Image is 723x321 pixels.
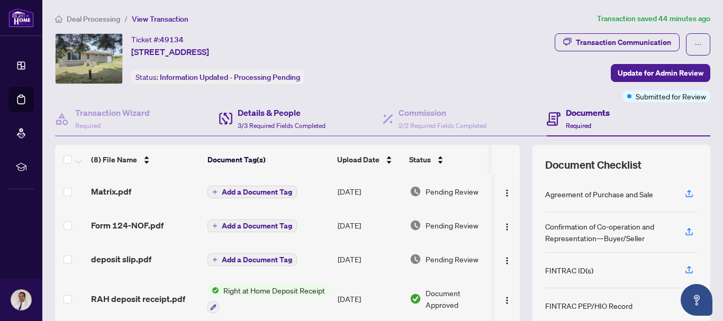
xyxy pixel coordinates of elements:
h4: Commission [399,106,486,119]
span: Upload Date [337,154,379,166]
button: Add a Document Tag [207,253,297,267]
span: [STREET_ADDRESS] [131,45,209,58]
button: Add a Document Tag [207,185,297,199]
span: 2/2 Required Fields Completed [399,122,486,130]
button: Logo [499,183,516,200]
div: Confirmation of Co-operation and Representation—Buyer/Seller [545,221,672,244]
span: 3/3 Required Fields Completed [238,122,326,130]
img: Document Status [410,253,421,265]
div: Agreement of Purchase and Sale [545,188,653,200]
span: Pending Review [426,219,478,231]
th: Status [405,145,495,175]
img: logo [8,8,34,27]
span: plus [212,189,218,195]
th: Upload Date [333,145,405,175]
img: Document Status [410,219,421,231]
span: Pending Review [426,253,478,265]
span: View Transaction [132,14,188,24]
button: Update for Admin Review [611,64,710,82]
span: ellipsis [694,41,702,48]
img: Profile Icon [11,290,31,310]
span: Add a Document Tag [222,256,292,263]
button: Open asap [681,284,712,316]
span: (8) File Name [91,154,137,166]
img: Logo [503,256,511,265]
img: Logo [503,223,511,231]
img: Status Icon [207,285,219,296]
h4: Transaction Wizard [75,106,150,119]
th: (8) File Name [87,145,203,175]
span: Deal Processing [67,14,120,24]
span: Form 124-NOF.pdf [91,219,164,232]
img: Document Status [410,186,421,197]
div: Ticket #: [131,33,184,45]
th: Document Tag(s) [203,145,333,175]
span: Add a Document Tag [222,188,292,196]
span: Status [409,154,431,166]
span: Add a Document Tag [222,222,292,230]
div: Transaction Communication [576,34,671,51]
span: Pending Review [426,186,478,197]
span: Right at Home Deposit Receipt [219,285,329,296]
button: Logo [499,251,516,268]
article: Transaction saved 44 minutes ago [597,13,710,25]
span: plus [212,223,218,228]
span: Update for Admin Review [618,65,703,81]
span: Submitted for Review [636,90,706,102]
li: / [124,13,128,25]
button: Logo [499,290,516,307]
h4: Documents [566,106,610,119]
div: FINTRAC PEP/HIO Record [545,300,632,311]
span: plus [212,257,218,262]
button: Add a Document Tag [207,219,297,232]
img: Logo [503,189,511,197]
button: Add a Document Tag [207,219,297,233]
button: Add a Document Tag [207,186,297,198]
button: Logo [499,217,516,234]
span: RAH deposit receipt.pdf [91,292,185,305]
button: Status IconRight at Home Deposit Receipt [207,285,329,313]
span: Matrix.pdf [91,185,131,198]
div: FINTRAC ID(s) [545,264,593,276]
button: Transaction Communication [555,33,680,51]
span: home [55,15,62,23]
span: 49134 [160,35,184,44]
img: Logo [503,296,511,305]
img: IMG-X12341060_1.jpg [56,34,122,84]
span: Required [75,122,101,130]
span: deposit slip.pdf [91,253,151,265]
span: Information Updated - Processing Pending [160,72,300,82]
h4: Details & People [238,106,326,119]
td: [DATE] [333,208,405,242]
span: Document Checklist [545,158,641,172]
img: Document Status [410,293,421,305]
span: Document Approved [426,287,491,310]
div: Status: [131,70,304,84]
td: [DATE] [333,242,405,276]
td: [DATE] [333,175,405,208]
button: Add a Document Tag [207,253,297,266]
span: Required [566,122,591,130]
